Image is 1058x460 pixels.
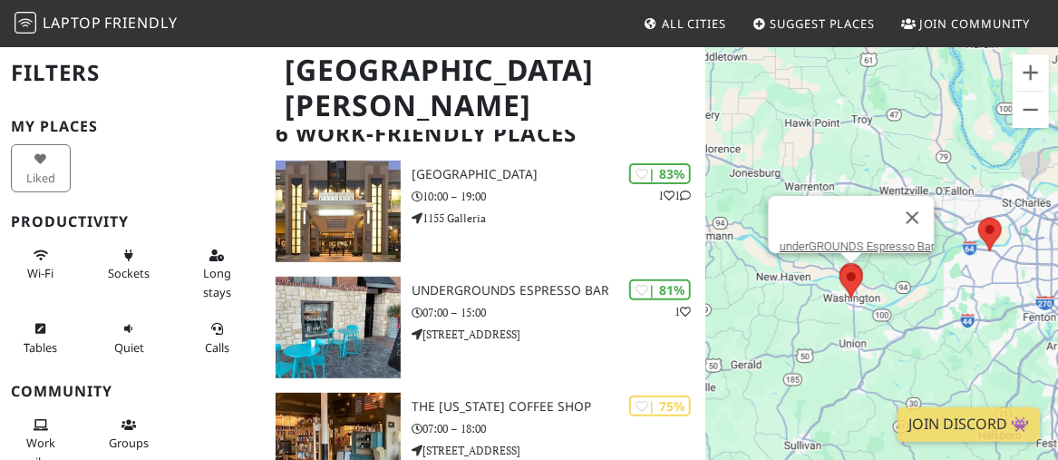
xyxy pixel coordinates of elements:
[898,407,1040,442] a: Join Discord 👾
[412,326,705,343] p: [STREET_ADDRESS]
[11,314,71,362] button: Tables
[412,210,705,227] p: 1155 Galleria
[203,265,231,299] span: Long stays
[108,265,150,281] span: Power sockets
[205,339,229,356] span: Video/audio calls
[265,277,705,378] a: underGROUNDS Espresso Bar | 81% 1 underGROUNDS Espresso Bar 07:00 – 15:00 [STREET_ADDRESS]
[11,240,71,289] button: Wi-Fi
[99,240,159,289] button: Sockets
[11,383,254,400] h3: Community
[412,188,705,205] p: 10:00 – 19:00
[265,161,705,262] a: Saint Louis Galleria | 83% 11 [GEOGRAPHIC_DATA] 10:00 – 19:00 1155 Galleria
[919,15,1031,32] span: Join Community
[276,161,401,262] img: Saint Louis Galleria
[270,45,702,131] h1: [GEOGRAPHIC_DATA][PERSON_NAME]
[11,118,254,135] h3: My Places
[11,213,254,230] h3: Productivity
[629,163,691,184] div: | 83%
[745,7,883,40] a: Suggest Places
[24,339,57,356] span: Work-friendly tables
[412,399,705,415] h3: The [US_STATE] Coffee Shop
[636,7,733,40] a: All Cities
[188,314,248,362] button: Calls
[114,339,144,356] span: Quiet
[109,435,149,451] span: Group tables
[188,240,248,307] button: Long stays
[104,13,177,33] span: Friendly
[43,13,102,33] span: Laptop
[771,15,876,32] span: Suggest Places
[675,303,691,320] p: 1
[99,314,159,362] button: Quiet
[99,410,159,458] button: Groups
[27,265,53,281] span: Stable Wi-Fi
[658,187,691,204] p: 1 1
[412,304,705,321] p: 07:00 – 15:00
[1013,54,1049,91] button: Zoom in
[894,7,1038,40] a: Join Community
[412,283,705,299] h3: underGROUNDS Espresso Bar
[1013,92,1049,128] button: Zoom out
[15,12,36,34] img: LaptopFriendly
[662,15,726,32] span: All Cities
[629,279,691,300] div: | 81%
[629,396,691,416] div: | 75%
[11,45,254,101] h2: Filters
[412,442,705,459] p: [STREET_ADDRESS]
[412,167,705,182] h3: [GEOGRAPHIC_DATA]
[412,420,705,437] p: 07:00 – 18:00
[15,8,178,40] a: LaptopFriendly LaptopFriendly
[890,196,934,240] button: Close
[779,240,934,253] a: underGROUNDS Espresso Bar
[276,277,401,378] img: underGROUNDS Espresso Bar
